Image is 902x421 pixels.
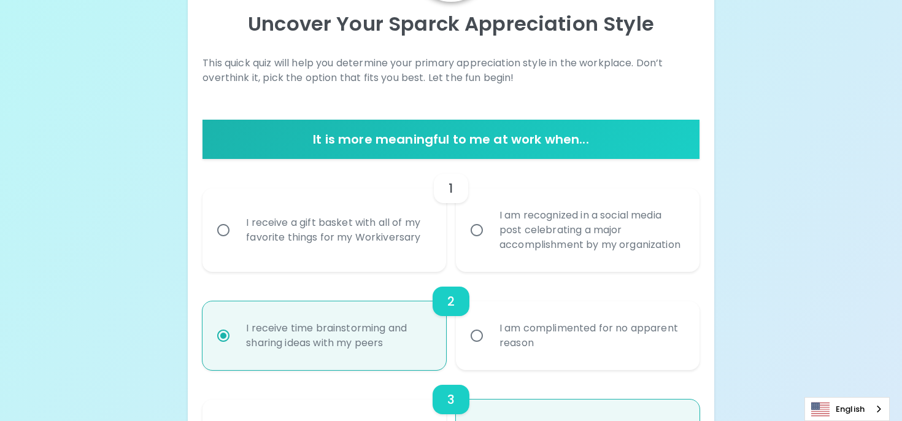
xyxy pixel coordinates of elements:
p: This quick quiz will help you determine your primary appreciation style in the workplace. Don’t o... [202,56,699,85]
div: choice-group-check [202,272,699,370]
div: Language [804,397,890,421]
h6: It is more meaningful to me at work when... [207,129,694,149]
div: I am recognized in a social media post celebrating a major accomplishment by my organization [490,193,693,267]
h6: 2 [447,292,455,311]
h6: 1 [449,179,453,198]
p: Uncover Your Sparck Appreciation Style [202,12,699,36]
div: I receive time brainstorming and sharing ideas with my peers [236,306,439,365]
div: I receive a gift basket with all of my favorite things for my Workiversary [236,201,439,260]
div: choice-group-check [202,159,699,272]
a: English [805,398,889,420]
h6: 3 [447,390,455,409]
div: I am complimented for no apparent reason [490,306,693,365]
aside: Language selected: English [804,397,890,421]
